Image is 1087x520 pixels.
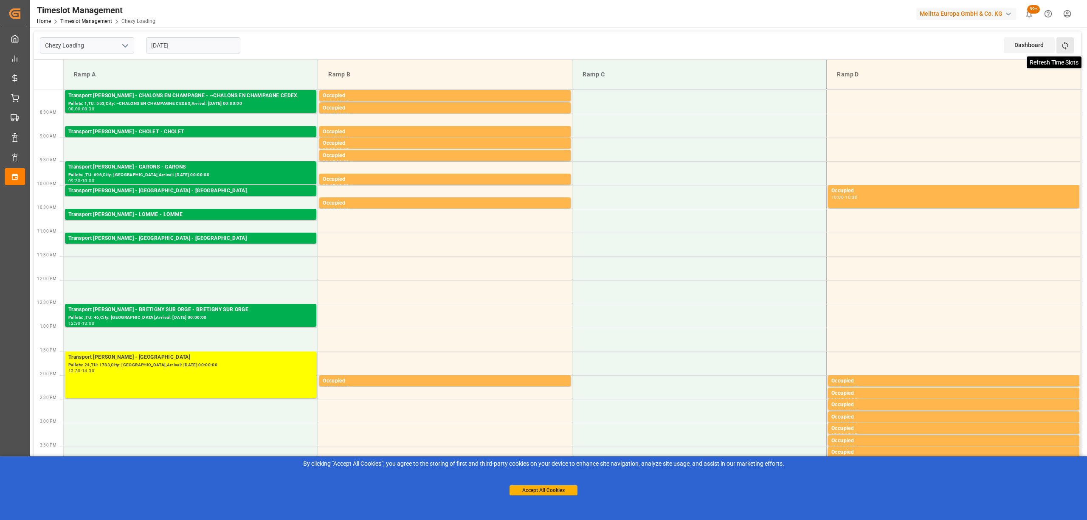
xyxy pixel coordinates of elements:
[831,377,1076,385] div: Occupied
[336,148,349,152] div: 09:15
[335,136,336,140] div: -
[831,445,844,449] div: 15:15
[40,419,56,424] span: 3:00 PM
[831,401,1076,409] div: Occupied
[82,107,94,111] div: 08:30
[70,67,311,82] div: Ramp A
[335,100,336,104] div: -
[831,422,844,425] div: 14:45
[323,208,335,211] div: 10:15
[82,179,94,183] div: 10:00
[323,199,567,208] div: Occupied
[118,39,131,52] button: open menu
[40,348,56,352] span: 1:30 PM
[323,139,567,148] div: Occupied
[81,369,82,373] div: -
[68,171,313,179] div: Pallets: ,TU: 696,City: [GEOGRAPHIC_DATA],Arrival: [DATE] 00:00:00
[335,160,336,164] div: -
[323,112,335,116] div: 08:15
[323,160,335,164] div: 09:15
[6,459,1081,468] div: By clicking "Accept All Cookies”, you agree to the storing of first and third-party cookies on yo...
[323,92,567,100] div: Occupied
[37,18,51,24] a: Home
[323,385,335,389] div: 14:00
[68,107,81,111] div: 08:00
[845,422,857,425] div: 15:00
[60,18,112,24] a: Timeslot Management
[336,208,349,211] div: 10:30
[335,148,336,152] div: -
[68,353,313,362] div: Transport [PERSON_NAME] - [GEOGRAPHIC_DATA]
[845,385,857,389] div: 14:15
[68,211,313,219] div: Transport [PERSON_NAME] - LOMME - LOMME
[844,398,845,402] div: -
[323,152,567,160] div: Occupied
[68,163,313,171] div: Transport [PERSON_NAME] - GARONS - GARONS
[336,112,349,116] div: 08:30
[40,157,56,162] span: 9:30 AM
[323,104,567,112] div: Occupied
[40,371,56,376] span: 2:00 PM
[68,362,313,369] div: Pallets: 24,TU: 1783,City: [GEOGRAPHIC_DATA],Arrival: [DATE] 00:00:00
[336,160,349,164] div: 09:30
[68,234,313,243] div: Transport [PERSON_NAME] - [GEOGRAPHIC_DATA] - [GEOGRAPHIC_DATA]
[68,187,313,195] div: Transport [PERSON_NAME] - [GEOGRAPHIC_DATA] - [GEOGRAPHIC_DATA]
[1027,5,1040,14] span: 99+
[68,195,313,202] div: Pallets: ,TU: 414,City: [GEOGRAPHIC_DATA],Arrival: [DATE] 00:00:00
[845,398,857,402] div: 14:30
[336,136,349,140] div: 09:00
[916,6,1019,22] button: Melitta Europa GmbH & Co. KG
[831,424,1076,433] div: Occupied
[335,208,336,211] div: -
[68,136,313,143] div: Pallets: ,TU: 62,City: CHOLET,Arrival: [DATE] 00:00:00
[40,134,56,138] span: 9:00 AM
[831,389,1076,398] div: Occupied
[325,67,565,82] div: Ramp B
[68,321,81,325] div: 12:30
[68,128,313,136] div: Transport [PERSON_NAME] - CHOLET - CHOLET
[81,179,82,183] div: -
[40,37,134,53] input: Type to search/select
[81,107,82,111] div: -
[68,369,81,373] div: 13:30
[1019,4,1039,23] button: show 110 new notifications
[335,184,336,188] div: -
[845,195,857,199] div: 10:30
[831,409,844,413] div: 14:30
[68,219,313,226] div: Pallets: 1,TU: 782,City: [GEOGRAPHIC_DATA],Arrival: [DATE] 00:00:00
[323,175,567,184] div: Occupied
[37,253,56,257] span: 11:30 AM
[831,398,844,402] div: 14:15
[831,433,844,437] div: 15:00
[323,148,335,152] div: 09:00
[831,385,844,389] div: 14:00
[336,100,349,104] div: 08:15
[831,187,1076,195] div: Occupied
[40,443,56,447] span: 3:30 PM
[336,385,349,389] div: 14:15
[81,321,82,325] div: -
[831,195,844,199] div: 10:00
[916,8,1016,20] div: Melitta Europa GmbH & Co. KG
[844,409,845,413] div: -
[831,448,1076,457] div: Occupied
[40,110,56,115] span: 8:30 AM
[831,413,1076,422] div: Occupied
[335,112,336,116] div: -
[68,100,313,107] div: Pallets: 1,TU: 553,City: ~CHALONS EN CHAMPAGNE CEDEX,Arrival: [DATE] 00:00:00
[323,377,567,385] div: Occupied
[845,445,857,449] div: 15:30
[37,276,56,281] span: 12:00 PM
[845,433,857,437] div: 15:15
[323,136,335,140] div: 08:45
[336,184,349,188] div: 10:00
[844,433,845,437] div: -
[844,385,845,389] div: -
[323,128,567,136] div: Occupied
[40,395,56,400] span: 2:30 PM
[37,300,56,305] span: 12:30 PM
[844,195,845,199] div: -
[37,205,56,210] span: 10:30 AM
[82,321,94,325] div: 13:00
[579,67,819,82] div: Ramp C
